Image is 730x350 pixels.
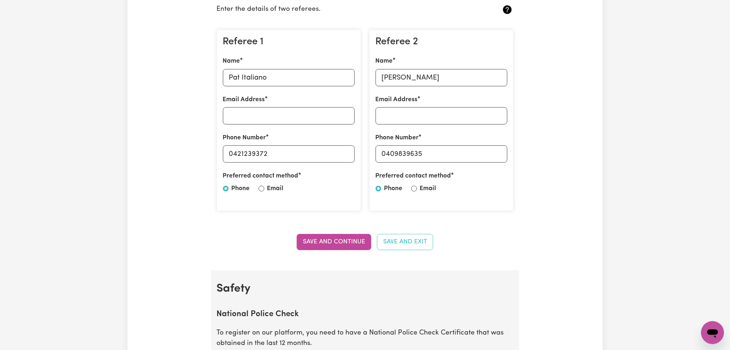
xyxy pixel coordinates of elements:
[223,57,240,66] label: Name
[376,133,419,143] label: Phone Number
[223,95,265,104] label: Email Address
[223,133,266,143] label: Phone Number
[420,184,436,193] label: Email
[217,282,514,296] h2: Safety
[376,57,393,66] label: Name
[701,321,724,344] iframe: Button to launch messaging window
[376,36,507,48] h3: Referee 2
[217,310,514,320] h2: National Police Check
[267,184,284,193] label: Email
[376,171,451,181] label: Preferred contact method
[217,4,464,15] p: Enter the details of two referees.
[232,184,250,193] label: Phone
[297,234,371,250] button: Save and Continue
[223,36,355,48] h3: Referee 1
[376,95,418,104] label: Email Address
[377,234,433,250] button: Save and Exit
[384,184,403,193] label: Phone
[217,328,514,349] p: To register on our platform, you need to have a National Police Check Certificate that was obtain...
[223,171,299,181] label: Preferred contact method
